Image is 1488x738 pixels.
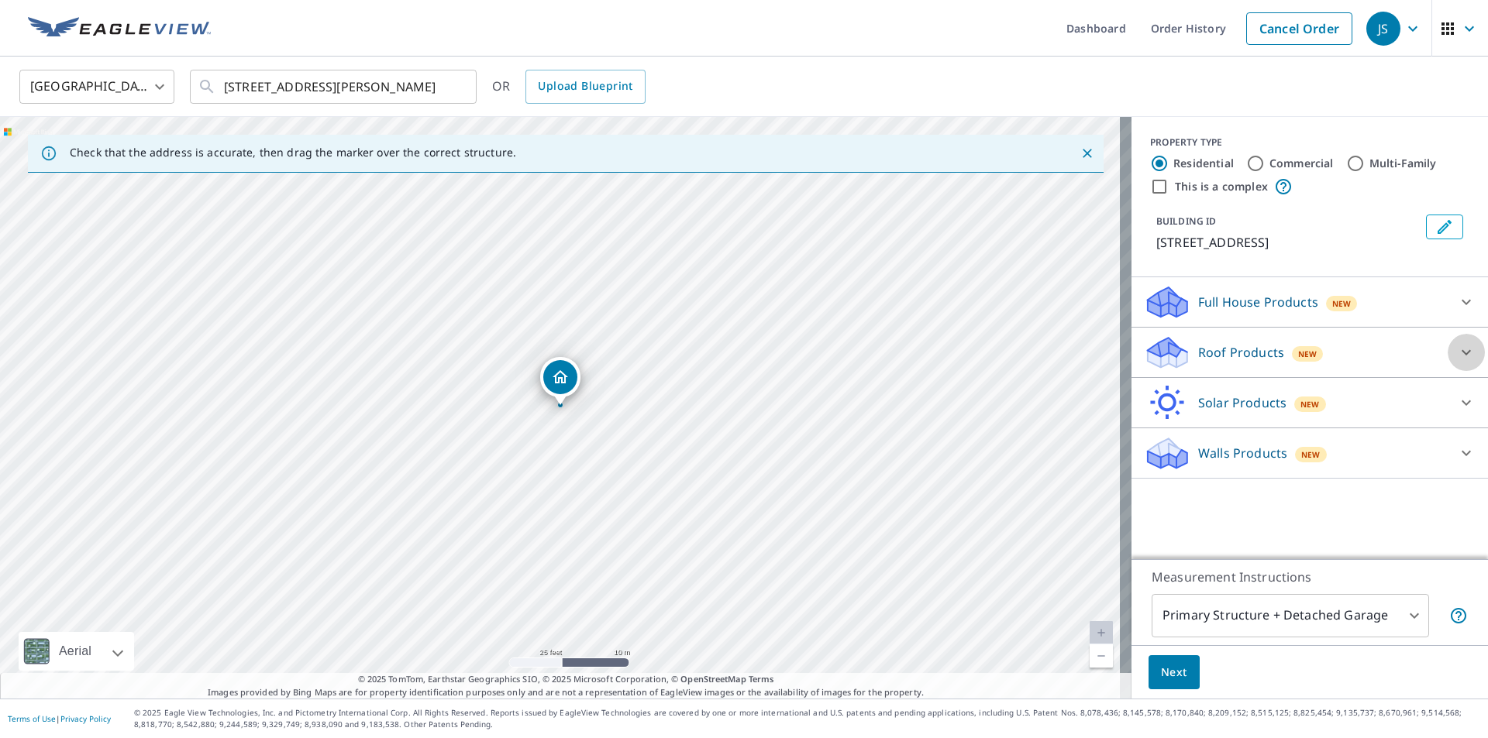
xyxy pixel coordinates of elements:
a: Terms [749,673,774,685]
img: EV Logo [28,17,211,40]
p: Roof Products [1198,343,1284,362]
div: Aerial [19,632,134,671]
span: © 2025 TomTom, Earthstar Geographics SIO, © 2025 Microsoft Corporation, © [358,673,774,686]
span: New [1300,398,1320,410]
a: Cancel Order [1246,12,1352,45]
span: New [1332,297,1352,310]
div: Primary Structure + Detached Garage [1152,594,1429,637]
span: Your report will include the primary structure and a detached garage if one exists. [1449,606,1468,625]
p: [STREET_ADDRESS] [1156,233,1420,252]
p: Measurement Instructions [1152,568,1468,586]
a: Current Level 20, Zoom In Disabled [1090,621,1113,644]
span: New [1301,448,1321,461]
div: Solar ProductsNew [1144,384,1476,421]
a: OpenStreetMap [680,673,746,685]
p: Solar Products [1198,393,1286,412]
div: Aerial [54,632,96,671]
p: | [8,714,111,723]
span: New [1298,348,1317,360]
div: Walls ProductsNew [1144,434,1476,472]
p: © 2025 Eagle View Technologies, Inc. and Pictometry International Corp. All Rights Reserved. Repo... [134,707,1480,730]
p: Walls Products [1198,444,1287,462]
p: BUILDING ID [1156,215,1216,228]
div: JS [1366,12,1400,46]
a: Current Level 20, Zoom Out [1090,644,1113,668]
a: Privacy Policy [60,713,111,724]
button: Edit building 1 [1426,215,1463,239]
label: Residential [1173,156,1234,171]
input: Search by address or latitude-longitude [224,65,445,108]
p: Check that the address is accurate, then drag the marker over the correct structure. [70,146,516,160]
div: Dropped pin, building 1, Residential property, 119 Magnolia Dr Pennsville, NJ 08070 [540,357,580,405]
p: Full House Products [1198,293,1318,311]
div: Full House ProductsNew [1144,283,1476,321]
a: Terms of Use [8,713,56,724]
label: Multi-Family [1369,156,1437,171]
span: Upload Blueprint [538,77,632,96]
label: Commercial [1269,156,1334,171]
div: PROPERTY TYPE [1150,136,1469,149]
span: Next [1161,663,1187,682]
div: [GEOGRAPHIC_DATA] [19,65,174,108]
div: OR [492,70,646,104]
div: Roof ProductsNew [1144,334,1476,371]
button: Close [1077,143,1097,163]
label: This is a complex [1175,179,1268,194]
button: Next [1149,655,1200,690]
a: Upload Blueprint [525,70,645,104]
